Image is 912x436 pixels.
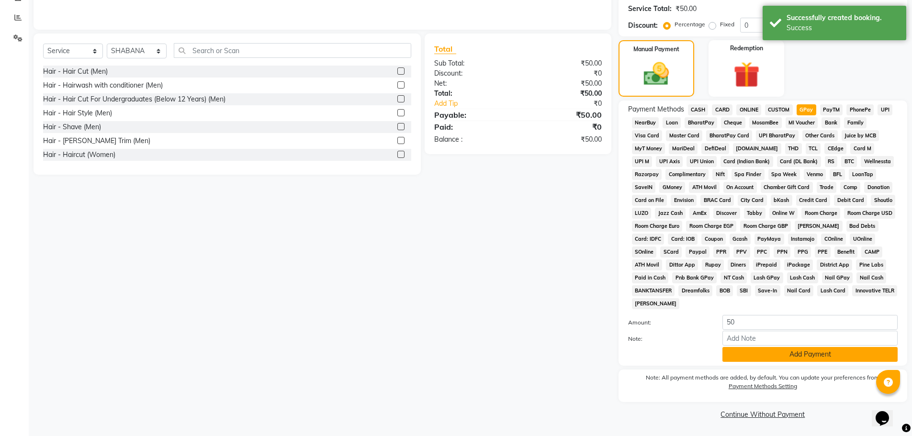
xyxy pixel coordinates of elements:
[713,246,730,257] span: PPR
[721,272,747,283] span: NT Cash
[744,208,766,219] span: Tabby
[632,221,683,232] span: Room Charge Euro
[824,143,846,154] span: CEdge
[427,99,533,109] a: Add Tip
[787,13,899,23] div: Successfully created booking.
[533,99,609,109] div: ₹0
[632,182,656,193] span: SaveIN
[518,89,609,99] div: ₹50.00
[672,272,717,283] span: Pnb Bank GPay
[621,335,716,343] label: Note:
[632,208,652,219] span: LUZO
[733,246,750,257] span: PPV
[740,221,791,232] span: Room Charge GBP
[721,117,745,128] span: Cheque
[784,259,813,270] span: iPackage
[753,259,780,270] span: iPrepaid
[659,182,685,193] span: GMoney
[844,208,895,219] span: Room Charge USD
[728,259,749,270] span: Diners
[830,169,845,180] span: BFL
[632,298,680,309] span: [PERSON_NAME]
[702,259,724,270] span: Rupay
[686,246,709,257] span: Paypal
[713,208,740,219] span: Discover
[822,117,840,128] span: Bank
[628,104,684,114] span: Payment Methods
[737,285,751,296] span: SBI
[721,156,773,167] span: Card (Indian Bank)
[43,80,163,90] div: Hair - Hairwash with conditioner (Men)
[861,246,882,257] span: CAMP
[878,104,892,115] span: UPI
[700,195,734,206] span: BRAC Card
[732,169,765,180] span: Spa Finder
[656,156,683,167] span: UPI Axis
[729,382,797,391] label: Payment Methods Setting
[788,234,818,245] span: Instamojo
[730,234,751,245] span: Gcash
[784,285,814,296] span: Nail Card
[723,182,757,193] span: On Account
[666,130,702,141] span: Master Card
[722,347,898,362] button: Add Payment
[632,117,659,128] span: NearBuy
[846,104,874,115] span: PhonePe
[518,68,609,78] div: ₹0
[844,117,867,128] span: Family
[825,156,838,167] span: RS
[689,208,709,219] span: AmEx
[518,134,609,145] div: ₹50.00
[685,117,717,128] span: BharatPay
[632,259,663,270] span: ATH Movil
[856,272,886,283] span: Nail Cash
[663,117,681,128] span: Loan
[518,109,609,121] div: ₹50.00
[655,208,686,219] span: Jazz Cash
[427,58,518,68] div: Sub Total:
[738,195,767,206] span: City Card
[785,143,802,154] span: THD
[636,59,677,89] img: _cash.svg
[861,156,894,167] span: Wellnessta
[768,169,800,180] span: Spa Week
[688,104,709,115] span: CASH
[518,58,609,68] div: ₹50.00
[852,285,897,296] span: Innovative TELR
[817,259,852,270] span: District App
[821,234,846,245] span: COnline
[706,130,752,141] span: BharatPay Card
[689,182,720,193] span: ATH Movil
[43,67,108,77] div: Hair - Hair Cut (Men)
[840,182,860,193] span: Comp
[817,182,837,193] span: Trade
[518,78,609,89] div: ₹50.00
[794,246,811,257] span: PPG
[802,130,838,141] span: Other Cards
[669,143,698,154] span: MariDeal
[676,4,697,14] div: ₹50.00
[850,234,875,245] span: UOnline
[427,121,518,133] div: Paid:
[434,44,456,54] span: Total
[720,20,734,29] label: Fixed
[820,104,843,115] span: PayTM
[632,285,675,296] span: BANKTANSFER
[777,156,821,167] span: Card (DL Bank)
[871,195,895,206] span: Shoutlo
[722,315,898,330] input: Amount
[174,43,411,58] input: Search or Scan
[834,195,867,206] span: Debit Card
[632,169,662,180] span: Razorpay
[787,23,899,33] div: Success
[43,108,112,118] div: Hair - Hair Style (Men)
[660,246,682,257] span: SCard
[796,195,831,206] span: Credit Card
[834,246,858,257] span: Benefit
[632,272,669,283] span: Paid in Cash
[765,104,793,115] span: CUSTOM
[795,221,843,232] span: [PERSON_NAME]
[632,156,653,167] span: UPI M
[427,78,518,89] div: Net:
[786,117,818,128] span: MI Voucher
